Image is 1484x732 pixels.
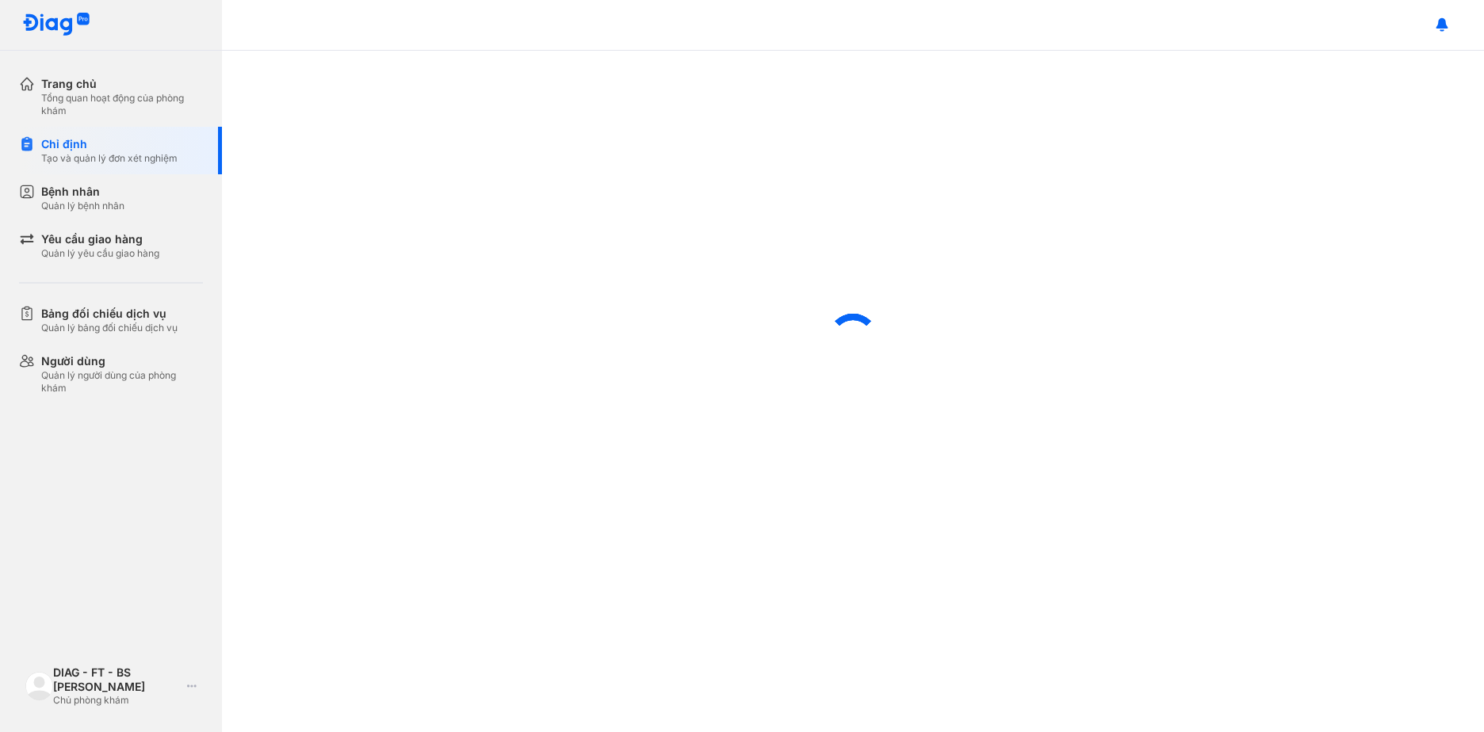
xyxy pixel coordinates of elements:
div: Quản lý bảng đối chiếu dịch vụ [41,322,178,334]
div: Chỉ định [41,136,178,152]
div: Bảng đối chiếu dịch vụ [41,306,178,322]
div: Chủ phòng khám [53,694,181,707]
div: Yêu cầu giao hàng [41,231,159,247]
img: logo [22,13,90,37]
div: Quản lý người dùng của phòng khám [41,369,203,395]
img: logo [25,672,53,700]
div: Quản lý bệnh nhân [41,200,124,212]
div: Người dùng [41,353,203,369]
div: Trang chủ [41,76,203,92]
div: Quản lý yêu cầu giao hàng [41,247,159,260]
div: Bệnh nhân [41,184,124,200]
div: Tổng quan hoạt động của phòng khám [41,92,203,117]
div: DIAG - FT - BS [PERSON_NAME] [53,665,181,694]
div: Tạo và quản lý đơn xét nghiệm [41,152,178,165]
